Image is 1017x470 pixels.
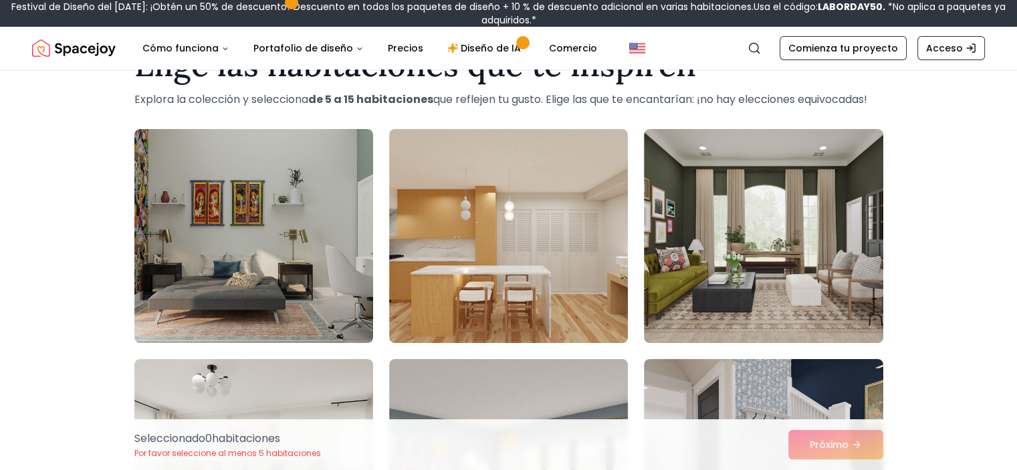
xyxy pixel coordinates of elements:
[433,92,867,107] font: que reflejen tu gusto. Elige las que te encantarían: ¡no hay elecciones equivocadas!
[134,431,205,446] font: Seleccionado
[461,41,521,55] font: Diseño de IA
[132,35,608,62] nav: Principal
[243,35,374,62] button: Portafolio de diseño
[32,35,116,62] img: Logotipo de Spacejoy
[644,129,883,343] img: Room room-3
[134,129,373,343] img: Room room-1
[549,41,597,55] font: Comercio
[538,35,608,62] a: Comercio
[788,41,898,55] font: Comienza tu proyecto
[377,35,434,62] a: Precios
[205,431,212,446] font: 0
[212,431,280,446] font: habitaciones
[308,92,433,107] font: de 5 a 15 habitaciones
[388,41,423,55] font: Precios
[437,35,536,62] a: Diseño de IA
[134,92,308,107] font: Explora la colección y selecciona
[253,41,353,55] font: Portafolio de diseño
[780,36,907,60] a: Comienza tu proyecto
[134,447,321,459] font: Por favor seleccione al menos 5 habitaciones
[926,41,963,55] font: Acceso
[132,35,240,62] button: Cómo funciona
[629,40,645,56] img: Estados Unidos
[32,27,985,70] nav: Global
[389,129,628,343] img: Room room-2
[917,36,985,60] a: Acceso
[142,41,219,55] font: Cómo funciona
[32,35,116,62] a: Alegría espacial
